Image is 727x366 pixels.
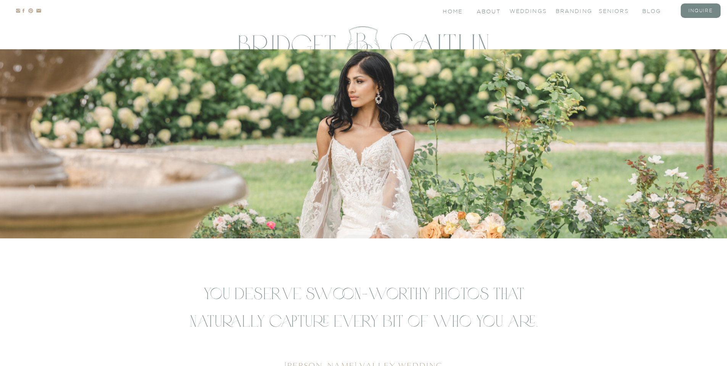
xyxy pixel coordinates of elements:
[642,7,673,14] a: blog
[509,7,540,14] a: Weddings
[685,7,716,14] a: inquire
[556,7,586,14] a: branding
[443,8,464,14] a: Home
[477,8,500,14] a: About
[188,279,540,329] h2: You deserve swoon-worthy photos that naturally capture every bit of who you are.
[599,7,629,14] a: seniors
